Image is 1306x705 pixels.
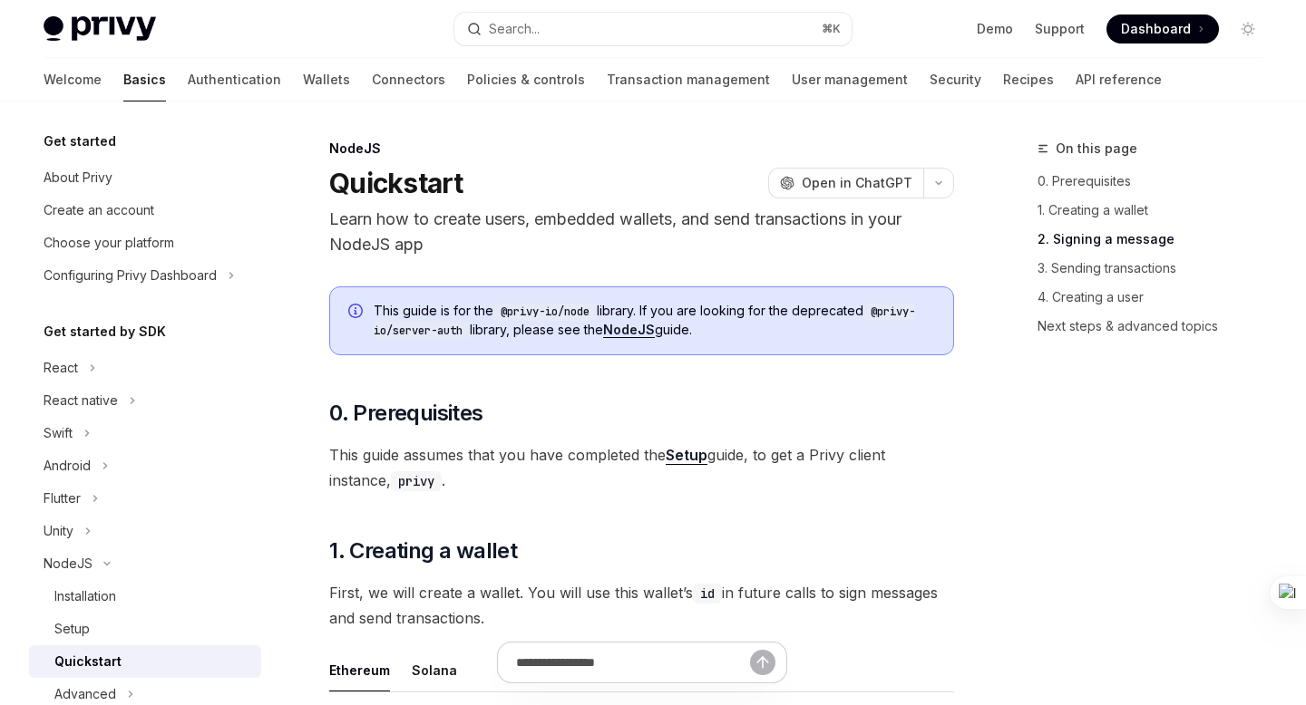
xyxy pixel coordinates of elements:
code: privy [391,471,442,491]
button: Send message [750,650,775,675]
span: First, we will create a wallet. You will use this wallet’s in future calls to sign messages and s... [329,580,954,631]
div: React native [44,390,118,411]
a: Create an account [29,194,261,227]
a: 0. Prerequisites [1038,167,1277,196]
a: Dashboard [1106,14,1219,43]
span: 0. Prerequisites [329,399,482,428]
button: Toggle dark mode [1233,14,1262,43]
code: @privy-io/node [493,303,597,321]
span: This guide assumes that you have completed the guide, to get a Privy client instance, . [329,442,954,493]
h1: Quickstart [329,167,463,199]
code: @privy-io/server-auth [374,303,915,340]
a: Connectors [372,58,445,101]
a: Security [930,58,981,101]
p: Learn how to create users, embedded wallets, and send transactions in your NodeJS app [329,207,954,257]
span: 1. Creating a wallet [329,536,517,565]
div: Flutter [44,488,81,509]
a: Quickstart [29,645,261,678]
span: This guide is for the library. If you are looking for the deprecated library, please see the guide. [374,302,935,340]
div: Search... [489,18,540,40]
div: Configuring Privy Dashboard [44,265,217,286]
a: Basics [123,58,166,101]
a: NodeJS [603,322,655,338]
a: Policies & controls [467,58,585,101]
div: Installation [54,585,116,607]
a: Setup [29,613,261,645]
a: Next steps & advanced topics [1038,312,1277,341]
a: Installation [29,580,261,613]
img: light logo [44,16,156,42]
a: API reference [1076,58,1162,101]
span: Dashboard [1121,20,1191,38]
code: id [693,584,722,604]
div: Swift [44,422,73,444]
div: NodeJS [329,140,954,158]
a: Recipes [1003,58,1054,101]
a: 2. Signing a message [1038,225,1277,254]
div: Advanced [54,683,116,705]
span: ⌘ K [822,22,841,36]
h5: Get started [44,130,116,152]
div: Choose your platform [44,232,174,254]
span: On this page [1056,138,1137,159]
svg: Info [348,304,366,322]
span: Open in ChatGPT [802,174,912,192]
a: Transaction management [607,58,770,101]
button: Open in ChatGPT [768,168,923,198]
div: Android [44,455,91,477]
a: 4. Creating a user [1038,283,1277,312]
div: Create an account [44,199,154,221]
a: Welcome [44,58,102,101]
div: React [44,357,78,379]
div: Setup [54,618,90,640]
a: User management [792,58,908,101]
a: Demo [977,20,1013,38]
h5: Get started by SDK [44,321,166,343]
button: Search...⌘K [454,13,851,45]
a: Setup [666,446,707,465]
div: About Privy [44,167,112,188]
div: Unity [44,520,73,542]
a: Wallets [303,58,350,101]
a: About Privy [29,161,261,194]
a: Support [1035,20,1085,38]
div: NodeJS [44,553,93,575]
a: 3. Sending transactions [1038,254,1277,283]
a: 1. Creating a wallet [1038,196,1277,225]
div: Quickstart [54,651,122,672]
a: Choose your platform [29,227,261,259]
a: Authentication [188,58,281,101]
